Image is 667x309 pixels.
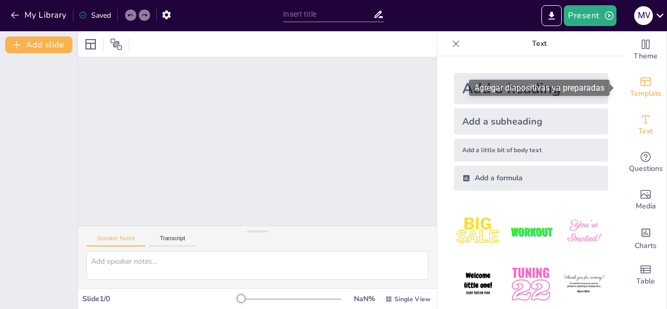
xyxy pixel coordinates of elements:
img: 1.jpeg [454,207,502,256]
button: My Library [8,7,71,23]
img: 2.jpeg [507,207,555,256]
span: Table [636,276,655,287]
div: M V [634,6,653,25]
span: Charts [635,240,657,252]
div: Add a subheading [454,108,608,134]
div: Add a little bit of body text [454,139,608,162]
div: Layout [82,36,99,53]
input: Insert title [283,7,373,22]
button: Present [564,5,616,26]
div: Add charts and graphs [625,219,666,256]
button: M V [634,5,653,26]
img: 6.jpeg [560,260,608,308]
span: Theme [634,51,658,62]
div: Add a table [625,256,666,294]
span: Template [630,88,662,100]
button: Speaker Notes [87,235,145,246]
div: Slide 1 / 0 [82,294,241,304]
div: Get real-time input from your audience [625,144,666,181]
p: Text [464,31,614,56]
span: Position [110,38,122,51]
div: Add text boxes [625,106,666,144]
button: Export to PowerPoint [541,5,562,26]
button: Add slide [5,36,72,53]
div: NaN % [352,294,377,304]
font: Agregar diapositivas ya preparadas [474,83,604,93]
button: Transcript [150,235,196,246]
div: Add a formula [454,166,608,191]
img: 4.jpeg [454,260,502,308]
div: Add a heading [454,73,608,104]
div: Saved [79,10,111,20]
div: Add ready made slides [625,69,666,106]
span: Single View [394,295,430,303]
div: Add images, graphics, shapes or video [625,181,666,219]
span: Media [636,201,656,212]
img: 5.jpeg [507,260,555,308]
span: Questions [629,163,663,175]
img: 3.jpeg [560,207,608,256]
div: Change the overall theme [625,31,666,69]
span: Text [638,126,653,137]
